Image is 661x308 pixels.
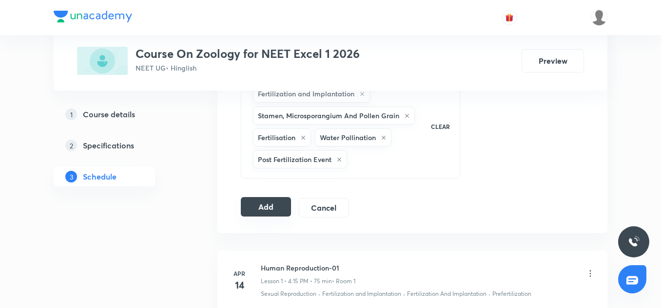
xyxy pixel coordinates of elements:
[258,110,399,121] h6: Stamen, Microsporangium And Pollen Grain
[318,290,320,298] div: ·
[230,269,249,278] h6: Apr
[54,105,186,124] a: 1Course details
[230,278,249,292] h4: 14
[77,47,128,75] img: F2C7F7EF-DA20-48C4-896E-507CCEEC7E2C_plus.png
[54,136,186,155] a: 2Specifications
[65,140,77,151] p: 2
[628,236,640,248] img: ttu
[65,171,77,182] p: 3
[258,89,354,99] h6: Fertilization and Implantation
[54,11,132,22] img: Company Logo
[261,263,355,273] h6: Human Reproduction-01
[83,140,134,151] h5: Specifications
[591,9,607,26] img: Arpit Srivastava
[488,290,490,298] div: ·
[320,132,376,143] h6: Water Pollination
[54,11,132,25] a: Company Logo
[431,122,450,131] p: CLEAR
[407,290,486,298] p: Fertilization And Implantation
[322,290,401,298] p: Fertilization and Implantation
[505,13,514,22] img: avatar
[136,63,360,73] p: NEET UG • Hinglish
[332,277,355,286] p: • Room 1
[261,290,316,298] p: Sexual Reproduction
[502,10,517,25] button: avatar
[403,290,405,298] div: ·
[136,47,360,61] h3: Course On Zoology for NEET Excel 1 2026
[258,154,331,164] h6: Post Fertilization Event
[65,109,77,120] p: 1
[261,277,332,286] p: Lesson 1 • 4:15 PM • 75 min
[299,198,349,217] button: Cancel
[522,49,584,72] button: Preview
[83,109,135,120] h5: Course details
[492,290,531,298] p: Prefertilization
[83,171,117,182] h5: Schedule
[241,197,291,217] button: Add
[258,132,295,143] h6: Fertilisation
